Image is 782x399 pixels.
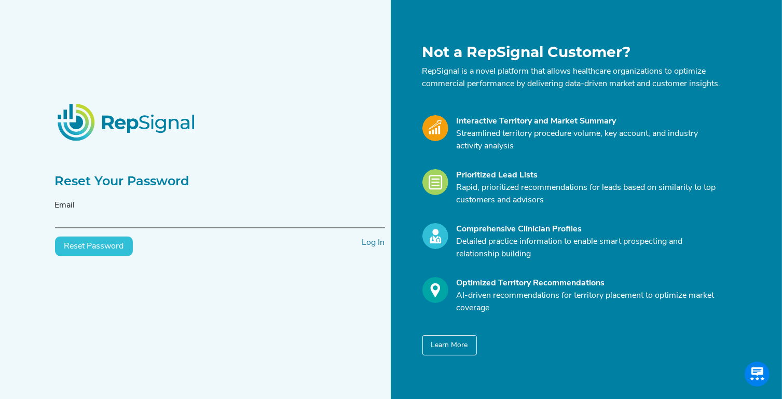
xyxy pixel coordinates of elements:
p: Rapid, prioritized recommendations for leads based on similarity to top customers and advisors [457,182,721,207]
p: RepSignal is a novel platform that allows healthcare organizations to optimize commercial perform... [422,65,721,90]
img: Market_Icon.a700a4ad.svg [422,115,448,141]
div: Comprehensive Clinician Profiles [457,223,721,236]
p: Streamlined territory procedure volume, key account, and industry activity analysis [457,128,721,153]
div: Interactive Territory and Market Summary [457,115,721,128]
img: RepSignalLogo.20539ed3.png [45,91,210,153]
h2: Reset Your Password [55,174,385,189]
p: AI-driven recommendations for territory placement to optimize market coverage [457,290,721,314]
label: Email [55,199,75,212]
a: Log In [362,239,385,247]
button: Learn More [422,335,477,355]
img: Leads_Icon.28e8c528.svg [422,169,448,195]
img: Profile_Icon.739e2aba.svg [422,223,448,249]
button: Reset Password [55,237,133,256]
p: Detailed practice information to enable smart prospecting and relationship building [457,236,721,260]
img: Optimize_Icon.261f85db.svg [422,277,448,303]
div: Prioritized Lead Lists [457,169,721,182]
div: Optimized Territory Recommendations [457,277,721,290]
h1: Not a RepSignal Customer? [422,44,721,61]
